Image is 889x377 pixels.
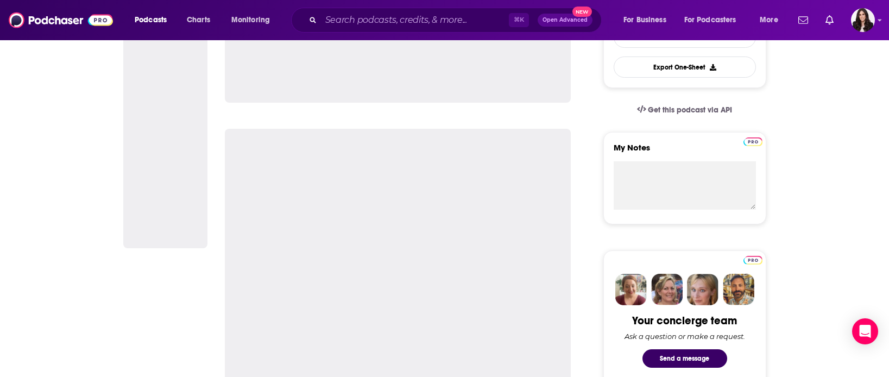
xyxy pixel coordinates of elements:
[852,318,878,344] div: Open Intercom Messenger
[743,136,762,146] a: Pro website
[723,274,754,305] img: Jon Profile
[614,56,756,78] button: Export One-Sheet
[572,7,592,17] span: New
[794,11,812,29] a: Show notifications dropdown
[743,137,762,146] img: Podchaser Pro
[321,11,509,29] input: Search podcasts, credits, & more...
[651,274,683,305] img: Barbara Profile
[628,97,741,123] a: Get this podcast via API
[743,256,762,265] img: Podchaser Pro
[648,105,732,115] span: Get this podcast via API
[180,11,217,29] a: Charts
[623,12,666,28] span: For Business
[616,11,680,29] button: open menu
[632,314,737,328] div: Your concierge team
[615,274,647,305] img: Sydney Profile
[187,12,210,28] span: Charts
[625,332,745,341] div: Ask a question or make a request.
[851,8,875,32] button: Show profile menu
[543,17,588,23] span: Open Advanced
[509,13,529,27] span: ⌘ K
[760,12,778,28] span: More
[301,8,612,33] div: Search podcasts, credits, & more...
[684,12,736,28] span: For Podcasters
[851,8,875,32] img: User Profile
[224,11,284,29] button: open menu
[642,349,727,368] button: Send a message
[9,10,113,30] img: Podchaser - Follow, Share and Rate Podcasts
[752,11,792,29] button: open menu
[743,254,762,265] a: Pro website
[687,274,718,305] img: Jules Profile
[614,142,756,161] label: My Notes
[677,11,752,29] button: open menu
[231,12,270,28] span: Monitoring
[127,11,181,29] button: open menu
[851,8,875,32] span: Logged in as RebeccaShapiro
[135,12,167,28] span: Podcasts
[538,14,592,27] button: Open AdvancedNew
[821,11,838,29] a: Show notifications dropdown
